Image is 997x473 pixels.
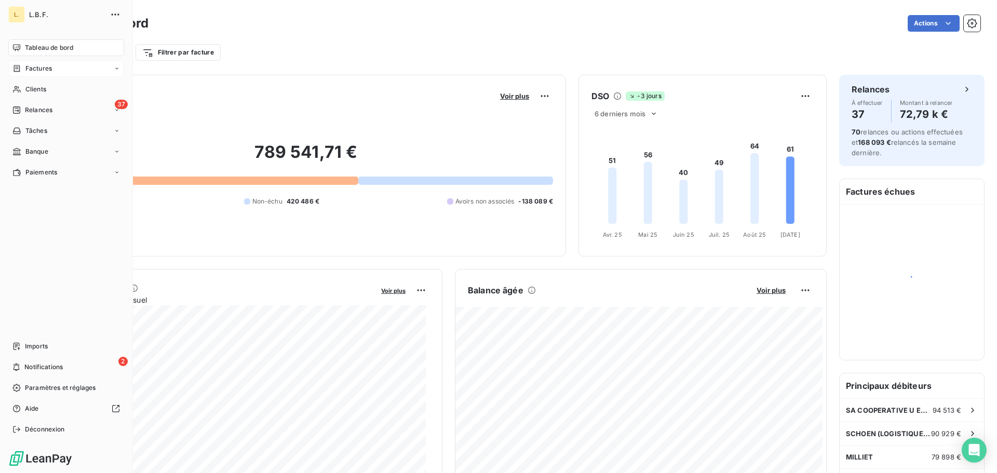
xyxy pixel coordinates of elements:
span: Tableau de bord [25,43,73,52]
span: MILLIET [846,453,873,461]
span: Imports [25,342,48,351]
h4: 37 [852,106,883,123]
span: 2 [118,357,128,366]
span: Relances [25,105,52,115]
span: Chiffre d'affaires mensuel [59,294,374,305]
div: Open Intercom Messenger [962,438,987,463]
h2: 789 541,71 € [59,142,553,173]
span: SA COOPERATIVE U ENSEIGNE ETABL. OUEST [846,406,933,414]
span: 37 [115,100,128,109]
span: L.B.F. [29,10,104,19]
button: Voir plus [753,286,789,295]
span: Factures [25,64,52,73]
span: Voir plus [500,92,529,100]
span: 168 093 € [858,138,891,146]
div: L. [8,6,25,23]
button: Voir plus [378,286,409,295]
button: Filtrer par facture [136,44,221,61]
h4: 72,79 k € [900,106,953,123]
span: Voir plus [381,287,406,294]
span: Aide [25,404,39,413]
span: relances ou actions effectuées et relancés la semaine dernière. [852,128,963,157]
span: Montant à relancer [900,100,953,106]
h6: Balance âgée [468,284,523,296]
tspan: Août 25 [743,231,766,238]
span: Banque [25,147,48,156]
h6: DSO [591,90,609,102]
span: Voir plus [757,286,786,294]
span: SCHOEN (LOGISTIQUE GESTION SERVICE) [846,429,931,438]
h6: Factures échues [840,179,984,204]
tspan: Avr. 25 [603,231,622,238]
tspan: Juil. 25 [709,231,730,238]
span: Notifications [24,362,63,372]
h6: Principaux débiteurs [840,373,984,398]
button: Actions [908,15,960,32]
span: À effectuer [852,100,883,106]
span: Avoirs non associés [455,197,515,206]
tspan: [DATE] [780,231,800,238]
span: Clients [25,85,46,94]
span: 90 929 € [931,429,961,438]
h6: Relances [852,83,890,96]
a: Aide [8,400,124,417]
span: 94 513 € [933,406,961,414]
span: Paramètres et réglages [25,383,96,393]
span: -3 jours [626,91,664,101]
span: Tâches [25,126,47,136]
span: 6 derniers mois [595,110,645,118]
span: 70 [852,128,860,136]
tspan: Juin 25 [673,231,694,238]
span: 420 486 € [287,197,319,206]
button: Voir plus [497,91,532,101]
img: Logo LeanPay [8,450,73,467]
span: Paiements [25,168,57,177]
span: 79 898 € [932,453,961,461]
span: Non-échu [252,197,282,206]
span: -138 089 € [518,197,553,206]
span: Déconnexion [25,425,65,434]
tspan: Mai 25 [638,231,657,238]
